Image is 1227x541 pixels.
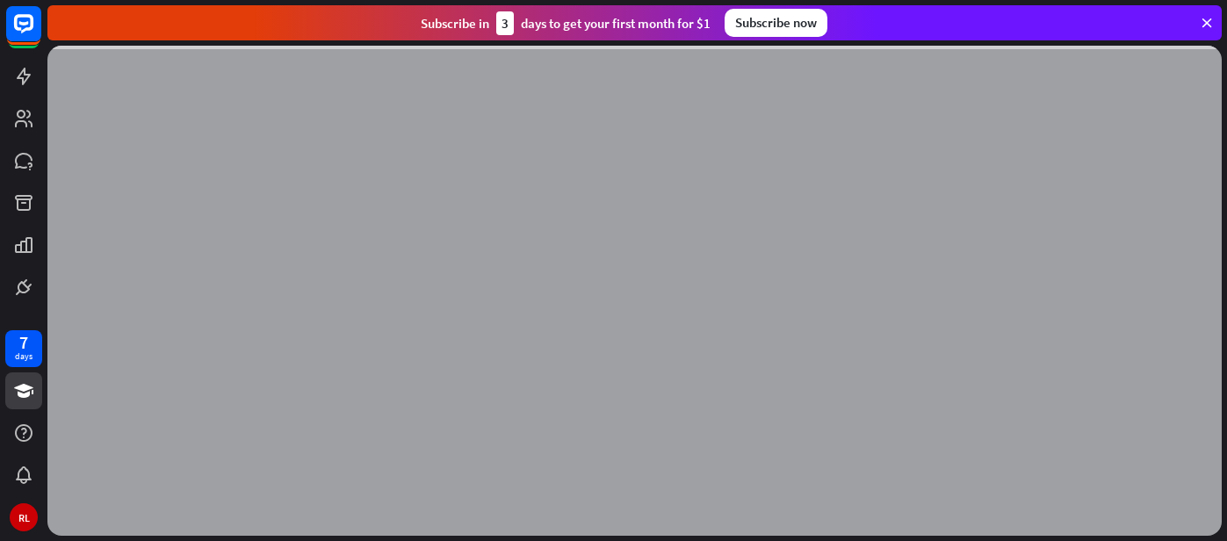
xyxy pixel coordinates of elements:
div: 3 [496,11,514,35]
a: 7 days [5,330,42,367]
div: 7 [19,335,28,350]
div: days [15,350,32,363]
div: Subscribe in days to get your first month for $1 [421,11,711,35]
div: Subscribe now [725,9,827,37]
div: RL [10,503,38,531]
